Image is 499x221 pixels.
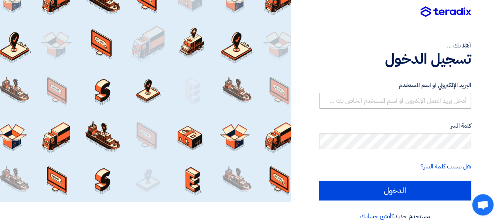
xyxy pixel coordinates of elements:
[319,41,471,50] div: أهلا بك ...
[421,162,471,171] a: هل نسيت كلمة السر؟
[421,6,471,17] img: Teradix logo
[360,212,391,221] a: أنشئ حسابك
[472,194,493,215] div: Open chat
[319,121,471,130] label: كلمة السر
[319,212,471,221] div: مستخدم جديد؟
[319,181,471,200] input: الدخول
[319,93,471,109] input: أدخل بريد العمل الإلكتروني او اسم المستخدم الخاص بك ...
[319,81,471,90] label: البريد الإلكتروني او اسم المستخدم
[319,50,471,68] h1: تسجيل الدخول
